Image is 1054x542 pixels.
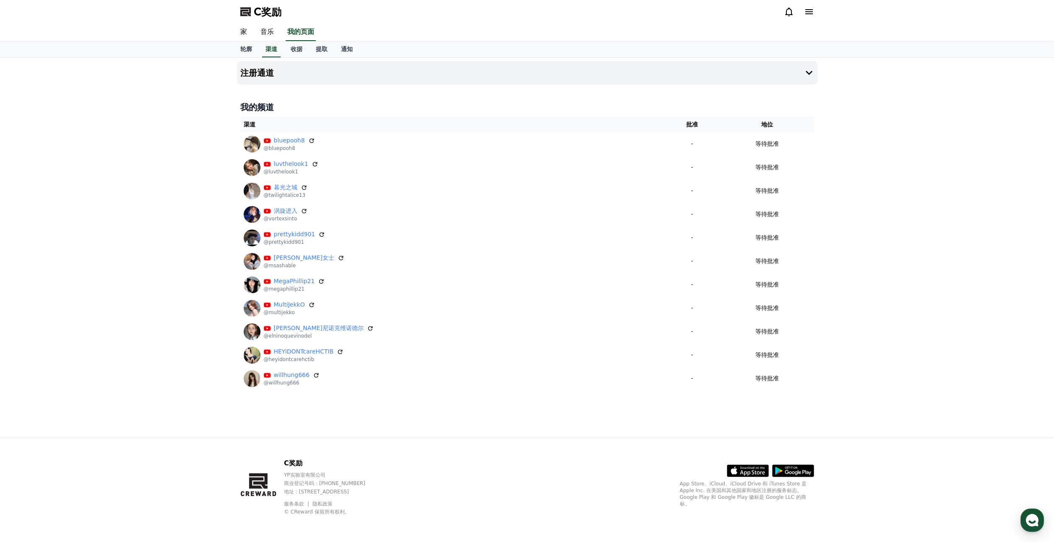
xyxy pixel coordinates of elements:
[262,41,281,57] a: 渠道
[274,277,315,286] a: MegaPhillip21
[274,184,297,191] font: 暮光之城
[240,102,274,112] font: 我的频道
[265,46,277,52] font: 渠道
[755,375,779,382] font: 等待批准
[691,211,693,217] font: -
[286,23,316,41] a: 我的页面
[291,46,302,52] font: 收据
[691,187,693,194] font: -
[755,187,779,194] font: 等待批准
[691,351,693,358] font: -
[755,281,779,288] font: 等待批准
[244,347,260,364] img: HEYiDONTcareHCTIB
[312,501,333,507] a: 隐私政策
[274,160,308,168] a: luvthelook1
[244,253,260,270] img: 阿什布尔女士
[680,481,807,507] font: App Store、iCloud、iCloud Drive 和 iTunes Store 是 Apple Inc. 在美国和其他国家和地区注册的服务标志。Google Play 和 Google...
[244,370,260,387] img: willhung666
[274,372,310,378] font: willhung666
[244,121,255,128] font: 渠道
[264,333,312,339] font: @elninoquevinodel
[761,121,773,128] font: 地位
[284,501,304,507] font: 服务条款
[316,46,328,52] font: 提取
[260,28,274,36] font: 音乐
[691,258,693,264] font: -
[264,192,306,198] font: @twilightalice13
[237,61,817,85] button: 注册通道
[244,159,260,176] img: luvthelook1
[274,253,334,262] a: [PERSON_NAME]女士
[309,41,334,57] a: 提取
[334,41,359,57] a: 通知
[264,286,305,292] font: @megaphillip21
[691,234,693,241] font: -
[341,46,353,52] font: 通知
[274,371,310,379] a: willhung666
[240,68,274,78] font: 注册通道
[284,41,309,57] a: 收据
[274,348,334,355] font: HEYiDONTcareHCTIB
[254,23,281,41] a: 音乐
[244,230,260,246] img: prettykidd901
[244,276,260,293] img: MegaPhillip21
[274,231,315,237] font: prettykidd901
[274,300,305,309] a: MultiJekkO
[284,472,325,478] font: YP实验室有限公司
[274,137,305,144] font: bluepooh8
[755,234,779,241] font: 等待批准
[284,501,310,507] a: 服务条款
[274,160,308,167] font: luvthelook1
[274,183,297,192] a: 暮光之城
[240,28,247,36] font: 家
[755,305,779,311] font: 等待批准
[240,5,281,18] a: C奖励
[264,310,295,315] font: @multijekko
[274,207,297,214] font: 涡旋进入
[244,206,260,223] img: 涡旋进入
[244,323,260,340] img: 埃尔尼诺克维诺德尔
[274,230,315,239] a: prettykidd901
[284,480,365,486] font: 商业登记号码：[PHONE_NUMBER]
[244,136,260,152] img: bluepooh8
[691,140,693,147] font: -
[755,211,779,217] font: 等待批准
[691,375,693,382] font: -
[254,6,281,18] font: C奖励
[244,300,260,317] img: MultiJekkO
[691,305,693,311] font: -
[264,356,315,362] font: @heyidontcarehctib
[686,121,698,128] font: 批准
[274,301,305,308] font: MultiJekkO
[264,169,298,175] font: @luvthelook1
[755,258,779,264] font: 等待批准
[274,206,297,215] a: 涡旋进入
[234,23,254,41] a: 家
[264,380,299,386] font: @willhung666
[755,164,779,170] font: 等待批准
[264,145,295,151] font: @bluepooh8
[284,509,350,515] font: © CReward 保留所有权利。
[274,347,334,356] a: HEYiDONTcareHCTIB
[274,254,334,261] font: [PERSON_NAME]女士
[755,140,779,147] font: 等待批准
[264,216,297,222] font: @vortexsinto
[274,325,364,331] font: [PERSON_NAME]尼诺克维诺德尔
[264,263,296,268] font: @msashable
[264,239,304,245] font: @prettykidd901
[234,41,259,57] a: 轮廓
[691,328,693,335] font: -
[287,28,314,36] font: 我的页面
[274,278,315,284] font: MegaPhillip21
[284,489,349,495] font: 地址 : [STREET_ADDRESS]
[691,281,693,288] font: -
[274,136,305,145] a: bluepooh8
[755,351,779,358] font: 等待批准
[284,459,302,467] font: C奖励
[274,324,364,333] a: [PERSON_NAME]尼诺克维诺德尔
[691,164,693,170] font: -
[240,46,252,52] font: 轮廓
[755,328,779,335] font: 等待批准
[244,183,260,199] img: 暮光之城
